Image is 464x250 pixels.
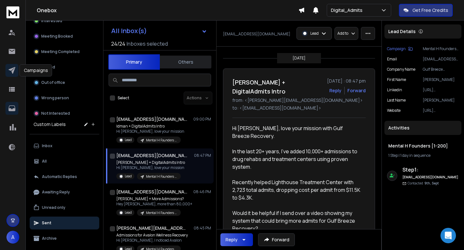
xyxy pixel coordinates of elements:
button: Forward [258,233,295,246]
p: Add to [337,31,348,36]
button: Sent [30,217,99,229]
span: 9th, Sept [424,181,439,185]
p: website [387,108,401,113]
p: [DATE] : 08:47 pm [327,78,366,84]
p: Sent [42,220,51,226]
h1: Mental H Founders [1-200] [388,143,458,149]
span: 1 day in sequence [400,153,430,158]
h1: [EMAIL_ADDRESS][DOMAIN_NAME] [116,116,187,122]
button: Automatic Replies [30,170,99,183]
h1: All Inbox(s) [111,28,147,34]
p: [PERSON_NAME] + More Admissions? [116,196,192,201]
p: Mental H Founders [1-200] [423,46,459,51]
p: [PERSON_NAME] [423,77,459,82]
p: Lead [125,210,132,215]
p: Gulf Breeze Recovery [423,67,459,72]
button: A [6,231,19,244]
p: [DATE] [293,56,305,61]
button: Reply [220,233,253,246]
button: Campaign [387,46,413,51]
p: Last Name [387,98,406,103]
div: | [388,153,458,158]
p: from: <[PERSON_NAME][EMAIL_ADDRESS][DOMAIN_NAME]> [232,97,366,103]
h6: Step 1 : [402,166,459,174]
p: Lead [310,31,319,36]
div: Activities [384,121,461,135]
p: Inbox [42,143,53,148]
p: [EMAIL_ADDRESS][DOMAIN_NAME] [423,57,459,62]
p: First Name [387,77,406,82]
p: Idman + DigitalAdmits Intro [116,124,184,129]
h1: [EMAIL_ADDRESS][DOMAIN_NAME] [116,189,187,195]
button: Meeting Completed [30,45,99,58]
p: Lead [125,174,132,179]
p: Mental H Founders [1-200] [146,174,177,179]
p: [PERSON_NAME] [423,98,459,103]
p: Email [387,57,397,62]
button: Primary [108,54,160,70]
h1: Onebox [37,6,298,14]
p: Automatic Replies [42,174,77,179]
p: Hi [PERSON_NAME], I noticed Avalon [116,238,188,243]
p: Lead Details [388,28,416,35]
p: 08:47 PM [194,153,211,158]
button: Meeting Booked [30,30,99,43]
button: All [30,155,99,168]
p: Digital_Admits [331,7,365,13]
button: Awaiting Reply [30,186,99,199]
img: logo [6,6,19,18]
button: All Inbox(s) [106,24,212,37]
p: Not Interested [41,111,70,116]
p: Archive [42,236,57,241]
button: Others [160,55,211,69]
p: [PERSON_NAME] + DigitalAdmits Intro [116,160,185,165]
label: Select [118,95,129,101]
p: 08:45 PM [194,226,211,231]
p: 09:00 PM [193,117,211,122]
span: 1 Step [388,153,398,158]
h1: [PERSON_NAME][EMAIL_ADDRESS][DOMAIN_NAME] [116,225,187,231]
p: Wrong person [41,95,69,101]
p: Meeting Booked [41,34,73,39]
p: Get Free Credits [412,7,448,13]
p: [URL][DOMAIN_NAME] [423,87,459,93]
p: Lead [125,138,132,142]
button: Unread only [30,201,99,214]
p: All [42,159,47,164]
p: Hi [PERSON_NAME], love your mission [116,129,184,134]
h6: [EMAIL_ADDRESS][DOMAIN_NAME] [402,175,459,180]
h3: Inboxes selected [127,40,168,48]
p: Admissions for Avalon Wellness Recovery [116,233,188,238]
p: Hey [PERSON_NAME], more than 80,000+ [116,201,192,207]
button: Inbox [30,139,99,152]
button: Not Interested [30,107,99,120]
button: Archive [30,232,99,245]
div: Reply [226,237,237,243]
p: Company Name [387,67,415,72]
p: Out of office [41,80,65,85]
p: Unread only [42,205,65,210]
p: Mental H Founders [1-200] [146,138,177,143]
p: Meeting Completed [41,49,80,54]
p: [URL][DOMAIN_NAME] [423,108,459,113]
button: Out of office [30,76,99,89]
p: to: <[EMAIL_ADDRESS][DOMAIN_NAME]> [232,105,366,111]
button: Closed [30,61,99,74]
p: Campaign [387,46,406,51]
p: Awaiting Reply [42,190,70,195]
p: 08:46 PM [193,189,211,194]
p: Hi [PERSON_NAME], love your mission [116,165,185,170]
button: Wrong person [30,92,99,104]
div: Forward [347,87,366,94]
p: Mental H Founders [1-200] [146,210,177,215]
p: Interested [41,18,62,23]
h1: [PERSON_NAME] + DigitalAdmits Intro [232,78,323,96]
h3: Custom Labels [34,121,66,128]
button: Reply [329,87,342,94]
div: Open Intercom Messenger [440,228,456,243]
p: linkedin [387,87,402,93]
p: Contacted [408,181,439,186]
